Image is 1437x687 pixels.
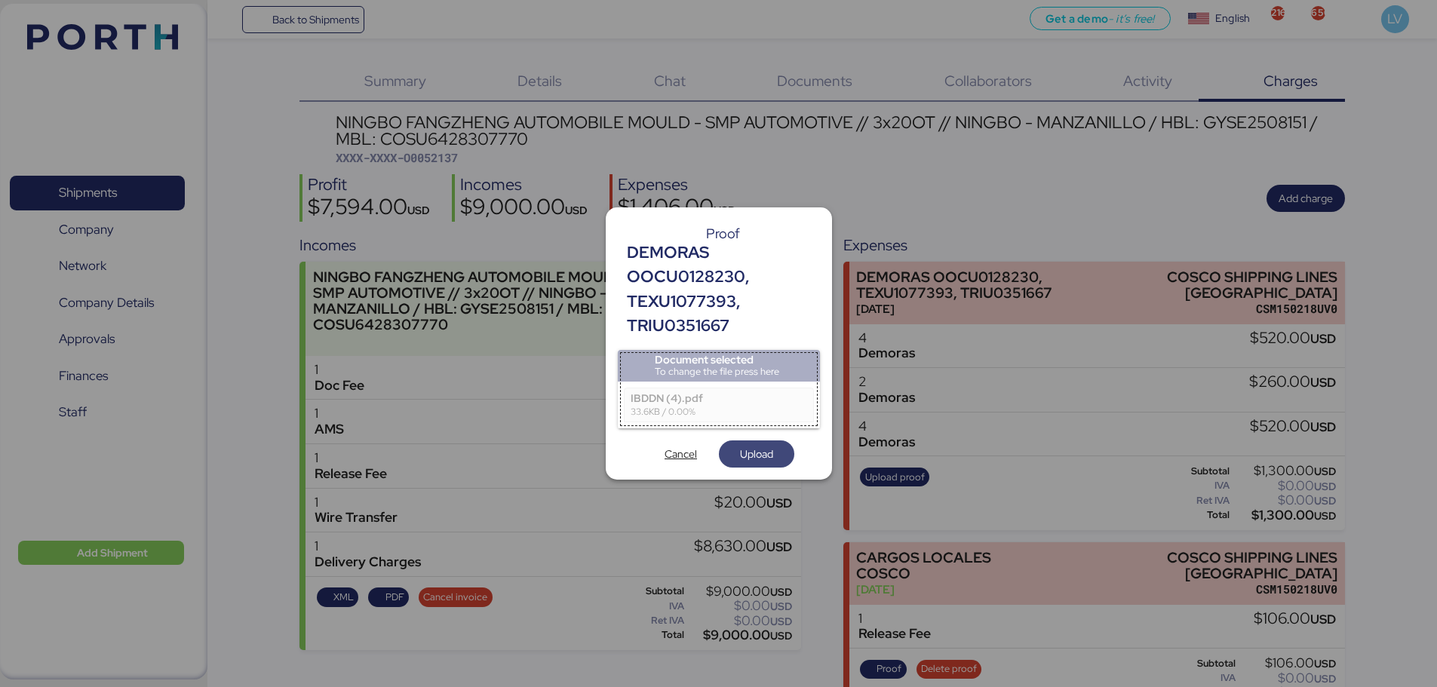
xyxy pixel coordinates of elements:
[719,440,794,468] button: Upload
[740,445,773,463] span: Upload
[643,440,719,468] button: Cancel
[665,445,697,463] span: Cancel
[627,241,820,339] div: DEMORAS OOCU0128230, TEXU1077393, TRIU0351667
[627,227,820,241] div: Proof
